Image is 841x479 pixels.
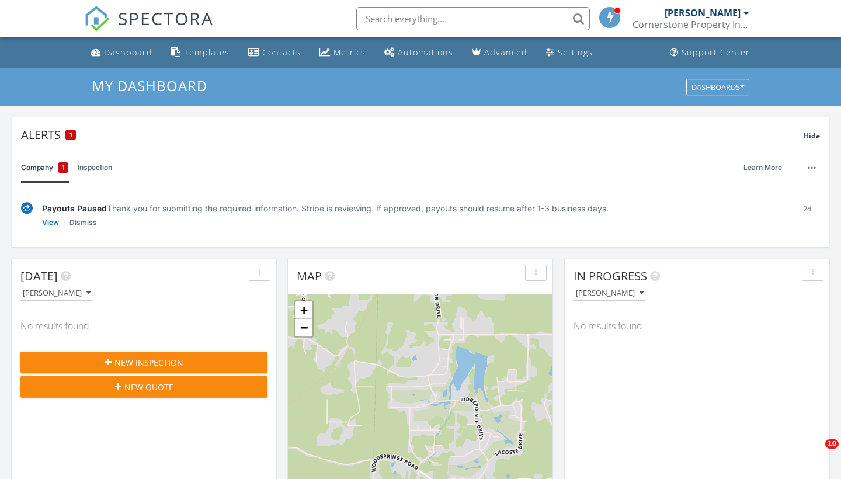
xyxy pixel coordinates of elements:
[574,268,647,284] span: In Progress
[574,286,646,301] button: [PERSON_NAME]
[20,376,267,397] button: New Quote
[804,131,820,141] span: Hide
[21,152,68,183] a: Company
[84,6,110,32] img: The Best Home Inspection Software - Spectora
[23,289,91,297] div: [PERSON_NAME]
[20,352,267,373] button: New Inspection
[20,286,93,301] button: [PERSON_NAME]
[114,356,183,369] span: New Inspection
[333,47,366,58] div: Metrics
[691,83,744,91] div: Dashboards
[686,79,749,95] button: Dashboards
[12,310,276,342] div: No results found
[356,7,590,30] input: Search everything...
[20,268,58,284] span: [DATE]
[86,42,157,64] a: Dashboard
[541,42,597,64] a: Settings
[78,152,112,183] a: Inspection
[565,310,829,342] div: No results found
[484,47,527,58] div: Advanced
[743,162,789,173] a: Learn More
[42,217,59,228] a: View
[558,47,593,58] div: Settings
[467,42,532,64] a: Advanced
[244,42,305,64] a: Contacts
[21,202,33,214] img: under-review-2fe708636b114a7f4b8d.svg
[576,289,644,297] div: [PERSON_NAME]
[380,42,458,64] a: Automations (Basic)
[69,131,72,139] span: 1
[69,217,97,228] a: Dismiss
[794,202,820,228] div: 2d
[84,16,214,40] a: SPECTORA
[42,203,107,213] span: Payouts Paused
[262,47,301,58] div: Contacts
[825,439,839,449] span: 10
[665,7,741,19] div: [PERSON_NAME]
[398,47,453,58] div: Automations
[801,439,829,467] iframe: Intercom live chat
[62,162,65,173] span: 1
[124,381,173,393] span: New Quote
[315,42,370,64] a: Metrics
[295,319,312,336] a: Zoom out
[184,47,230,58] div: Templates
[633,19,749,30] div: Cornerstone Property Inspections, LLC
[297,268,322,284] span: Map
[118,6,214,30] span: SPECTORA
[92,76,207,95] span: My Dashboard
[104,47,152,58] div: Dashboard
[295,301,312,319] a: Zoom in
[808,166,816,169] img: ellipsis-632cfdd7c38ec3a7d453.svg
[42,202,784,214] div: Thank you for submitting the required information. Stripe is reviewing. If approved, payouts shou...
[166,42,234,64] a: Templates
[682,47,750,58] div: Support Center
[665,42,755,64] a: Support Center
[21,127,804,143] div: Alerts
